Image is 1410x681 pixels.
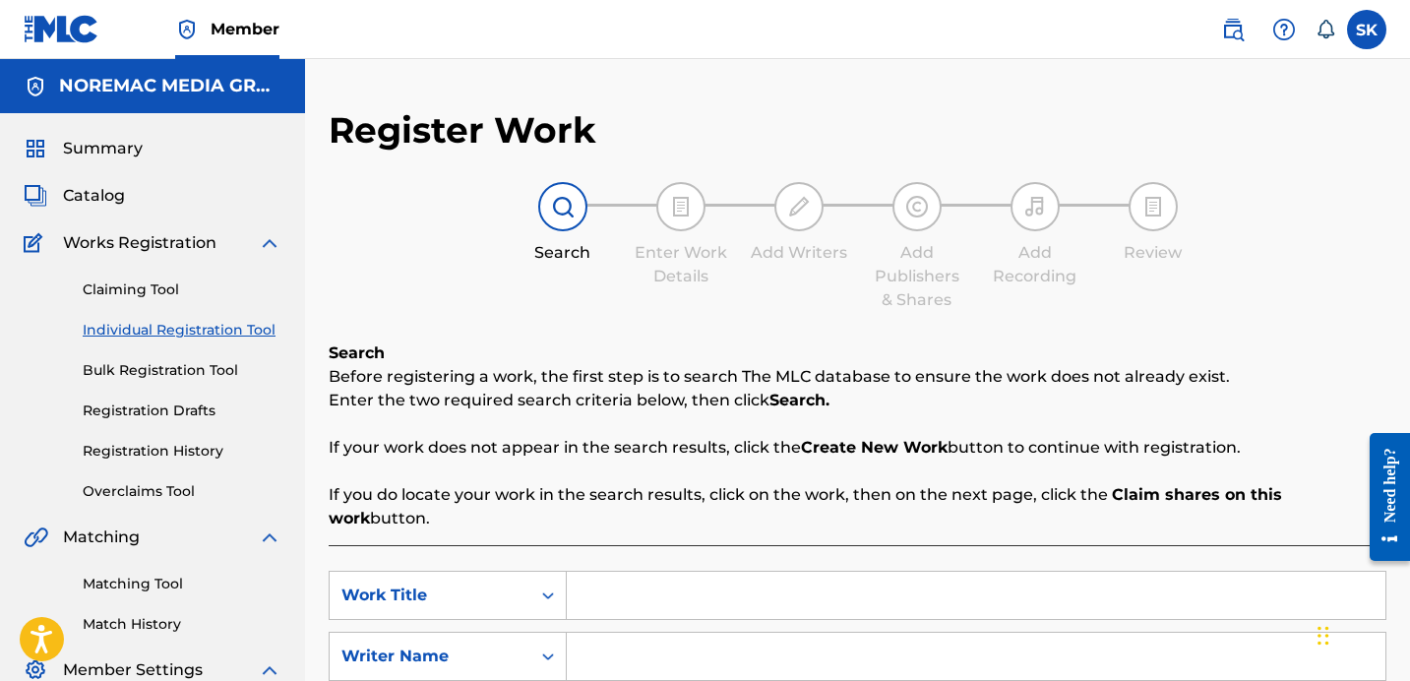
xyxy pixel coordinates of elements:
img: Works Registration [24,231,49,255]
div: Review [1104,241,1202,265]
div: Help [1264,10,1304,49]
img: help [1272,18,1296,41]
a: CatalogCatalog [24,184,125,208]
a: Bulk Registration Tool [83,360,281,381]
a: Matching Tool [83,574,281,594]
strong: Create New Work [801,438,948,457]
iframe: Chat Widget [1312,587,1410,681]
a: Registration Drafts [83,401,281,421]
img: MLC Logo [24,15,99,43]
div: User Menu [1347,10,1386,49]
div: Search [514,241,612,265]
b: Search [329,343,385,362]
img: expand [258,231,281,255]
img: step indicator icon for Add Recording [1023,195,1047,218]
p: Before registering a work, the first step is to search The MLC database to ensure the work does n... [329,365,1386,389]
span: Member [211,18,279,40]
strong: Search. [769,391,829,409]
img: expand [258,526,281,549]
img: step indicator icon for Search [551,195,575,218]
a: Overclaims Tool [83,481,281,502]
a: Registration History [83,441,281,462]
span: Works Registration [63,231,216,255]
div: Enter Work Details [632,241,730,288]
p: If your work does not appear in the search results, click the button to continue with registration. [329,436,1386,460]
a: Public Search [1213,10,1253,49]
div: Add Recording [986,241,1084,288]
div: Drag [1318,606,1329,665]
img: step indicator icon for Add Writers [787,195,811,218]
img: Matching [24,526,48,549]
a: Match History [83,614,281,635]
p: If you do locate your work in the search results, click on the work, then on the next page, click... [329,483,1386,530]
img: Accounts [24,75,47,98]
a: Individual Registration Tool [83,320,281,340]
img: Top Rightsholder [175,18,199,41]
img: Summary [24,137,47,160]
a: Claiming Tool [83,279,281,300]
span: Catalog [63,184,125,208]
img: search [1221,18,1245,41]
div: Work Title [341,584,519,607]
img: step indicator icon for Add Publishers & Shares [905,195,929,218]
img: Catalog [24,184,47,208]
p: Enter the two required search criteria below, then click [329,389,1386,412]
h2: Register Work [329,108,596,153]
span: Summary [63,137,143,160]
a: SummarySummary [24,137,143,160]
h5: NOREMAC MEDIA GROUP [59,75,281,97]
div: Writer Name [341,645,519,668]
div: Add Writers [750,241,848,265]
span: Matching [63,526,140,549]
iframe: Resource Center [1355,417,1410,576]
div: Add Publishers & Shares [868,241,966,312]
div: Notifications [1316,20,1335,39]
img: step indicator icon for Review [1141,195,1165,218]
img: step indicator icon for Enter Work Details [669,195,693,218]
